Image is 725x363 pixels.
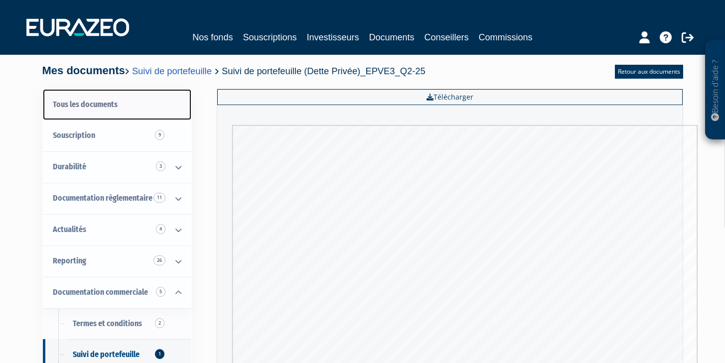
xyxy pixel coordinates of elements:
a: Documents [369,30,415,44]
a: Tous les documents [43,89,191,121]
a: Documentation règlementaire 11 [43,183,191,214]
a: Termes et conditions2 [43,308,191,340]
span: 11 [153,193,165,203]
span: 1 [155,349,164,359]
span: 3 [156,161,165,171]
span: Actualités [53,225,86,234]
a: Souscription9 [43,120,191,151]
h4: Mes documents [42,65,426,77]
span: 9 [155,130,164,140]
span: Souscription [53,130,95,140]
a: Conseillers [425,30,469,44]
a: Télécharger [217,89,683,105]
span: 26 [153,255,165,265]
a: Documentation commerciale 5 [43,277,191,308]
span: Termes et conditions [73,319,142,328]
span: 2 [155,318,164,328]
img: 1732889491-logotype_eurazeo_blanc_rvb.png [26,18,129,36]
span: 4 [156,224,165,234]
span: Documentation commerciale [53,287,148,297]
a: Nos fonds [192,30,233,44]
span: Reporting [53,256,86,265]
a: Reporting 26 [43,245,191,277]
span: 5 [156,287,165,297]
a: Suivi de portefeuille [132,66,212,76]
a: Retour aux documents [615,65,683,79]
span: Suivi de portefeuille [73,350,140,359]
a: Commissions [479,30,533,44]
a: Actualités 4 [43,214,191,245]
a: Investisseurs [306,30,359,44]
span: Suivi de portefeuille (Dette Privée)_EPVE3_Q2-25 [222,66,426,76]
span: Durabilité [53,162,86,171]
span: Documentation règlementaire [53,193,152,203]
p: Besoin d'aide ? [710,45,721,135]
a: Durabilité 3 [43,151,191,183]
a: Souscriptions [243,30,296,44]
